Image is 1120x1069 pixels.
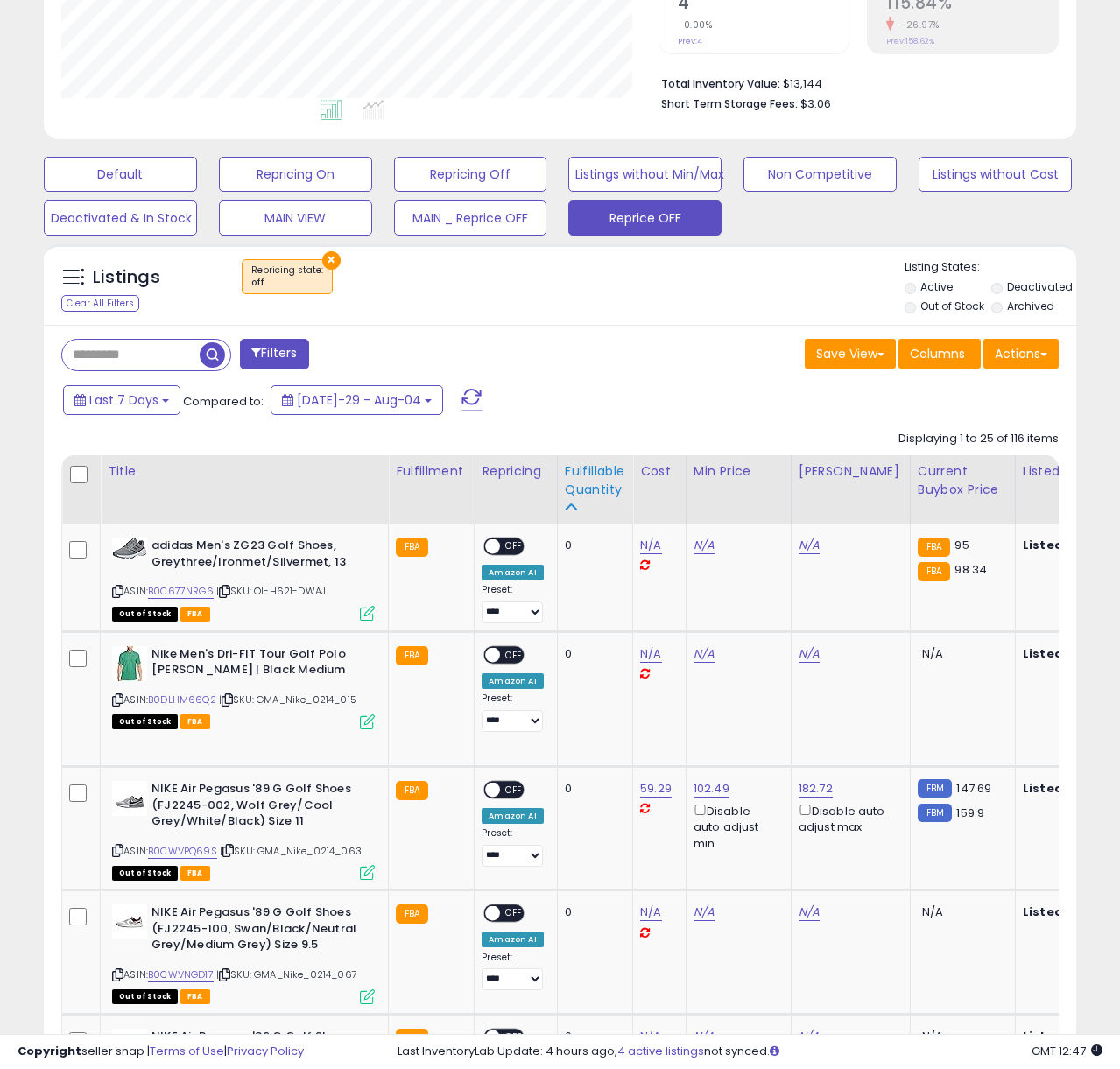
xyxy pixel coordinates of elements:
div: ASIN: [112,781,375,878]
span: N/A [922,904,943,920]
a: 102.49 [694,780,729,798]
a: 4 active listings [617,1043,704,1059]
span: 95 [954,537,969,553]
img: 41PoQuM6MmL._SL40_.jpg [112,646,147,681]
button: Actions [983,339,1059,369]
small: -26.97% [894,18,940,32]
div: Amazon AI [482,673,543,689]
div: 0 [565,538,619,553]
span: FBA [180,866,210,881]
label: Active [920,279,953,294]
div: ASIN: [112,904,375,1002]
b: NIKE Air Pegasus '89 G Golf Shoes (FJ2245-100, Swan/Black/Neutral Grey/Medium Grey) Size 9.5 [151,904,364,958]
div: Preset: [482,827,544,867]
span: OFF [501,783,529,798]
button: Listings without Min/Max [568,157,722,192]
button: Last 7 Days [63,385,180,415]
span: 147.69 [956,780,991,797]
span: 98.34 [954,561,987,578]
span: All listings that are currently out of stock and unavailable for purchase on Amazon [112,989,178,1004]
button: × [322,251,341,270]
small: FBA [396,781,428,800]
b: Short Term Storage Fees: [661,96,798,111]
img: 31UgFzUpy6L._SL40_.jpg [112,904,147,939]
b: Listed Price: [1023,537,1102,553]
b: Nike Men's Dri-FIT Tour Golf Polo [PERSON_NAME] | Black Medium [151,646,364,683]
small: 0.00% [678,18,713,32]
button: Reprice OFF [568,200,722,236]
small: FBM [918,804,952,822]
b: Listed Price: [1023,904,1102,920]
div: Amazon AI [482,932,543,947]
button: Filters [240,339,308,369]
div: Disable auto adjust max [799,801,897,835]
button: Columns [898,339,981,369]
span: Last 7 Days [89,391,158,409]
button: Repricing On [219,157,372,192]
b: NIKE Air Pegasus '89 G Golf Shoes (FJ2245-002, Wolf Grey/Cool Grey/White/Black) Size 11 [151,781,364,834]
a: B0CWVPQ69S [148,844,217,859]
div: Cost [640,462,679,481]
button: [DATE]-29 - Aug-04 [271,385,443,415]
div: Preset: [482,584,544,623]
b: Listed Price: [1023,645,1102,662]
span: OFF [501,906,529,921]
a: B0DLHM66Q2 [148,693,216,707]
div: Title [108,462,381,481]
small: FBA [396,904,428,924]
span: All listings that are currently out of stock and unavailable for purchase on Amazon [112,607,178,622]
button: Default [44,157,197,192]
a: N/A [799,904,820,921]
a: N/A [799,645,820,663]
a: N/A [640,537,661,554]
b: adidas Men's ZG23 Golf Shoes, Greythree/Ironmet/Silvermet, 13 [151,538,364,574]
button: Non Competitive [743,157,897,192]
small: FBM [918,779,952,798]
span: | SKU: GMA_Nike_0214_015 [219,693,356,707]
span: FBA [180,989,210,1004]
button: Save View [805,339,896,369]
div: Last InventoryLab Update: 4 hours ago, not synced. [398,1044,1102,1060]
div: Fulfillment [396,462,467,481]
div: ASIN: [112,538,375,619]
img: 418ui51-pcL._SL40_.jpg [112,538,147,559]
a: N/A [640,904,661,921]
span: FBA [180,714,210,729]
a: N/A [694,904,715,921]
div: Clear All Filters [61,295,139,312]
a: N/A [694,645,715,663]
div: Fulfillable Quantity [565,462,625,499]
span: All listings that are currently out of stock and unavailable for purchase on Amazon [112,714,178,729]
div: 0 [565,646,619,662]
small: FBA [918,538,950,557]
span: OFF [501,647,529,662]
span: | SKU: GMA_Nike_0214_067 [216,967,357,981]
div: Preset: [482,952,544,991]
label: Archived [1007,299,1054,313]
span: $3.06 [800,95,831,112]
button: Repricing Off [394,157,547,192]
button: Deactivated & In Stock [44,200,197,236]
small: Prev: 4 [678,36,702,46]
span: | SKU: OI-H621-DWAJ [216,584,326,598]
img: 31Yxl7bd2yL._SL40_.jpg [112,781,147,816]
a: 182.72 [799,780,833,798]
span: FBA [180,607,210,622]
span: OFF [501,539,529,554]
small: FBA [396,646,428,665]
a: 59.29 [640,780,672,798]
a: B0C677NRG6 [148,584,214,599]
span: All listings that are currently out of stock and unavailable for purchase on Amazon [112,866,178,881]
small: Prev: 158.62% [886,36,934,46]
span: Compared to: [183,393,264,410]
li: $13,144 [661,72,1046,93]
a: N/A [694,537,715,554]
div: seller snap | | [18,1044,304,1060]
a: N/A [799,537,820,554]
h5: Listings [93,265,160,290]
span: 159.9 [956,805,984,821]
span: | SKU: GMA_Nike_0214_063 [220,844,362,858]
div: 0 [565,904,619,920]
label: Deactivated [1007,279,1073,294]
p: Listing States: [905,259,1076,276]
